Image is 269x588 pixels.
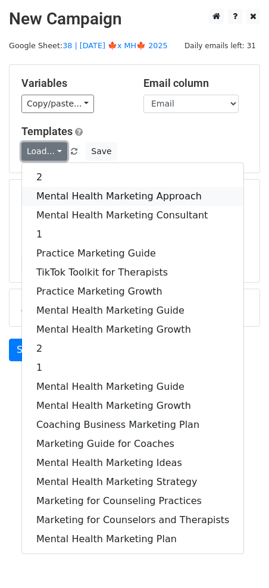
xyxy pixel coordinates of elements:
[22,187,243,206] a: Mental Health Marketing Approach
[22,206,243,225] a: Mental Health Marketing Consultant
[21,125,73,137] a: Templates
[209,531,269,588] iframe: Chat Widget
[22,225,243,244] a: 1
[21,142,67,161] a: Load...
[22,434,243,453] a: Marketing Guide for Coaches
[180,39,260,52] span: Daily emails left: 31
[9,41,168,50] small: Google Sheet:
[143,77,248,90] h5: Email column
[22,301,243,320] a: Mental Health Marketing Guide
[9,339,48,361] a: Send
[22,530,243,549] a: Mental Health Marketing Plan
[62,41,167,50] a: 38 | [DATE] 🍁x MH🍁 2025
[22,473,243,492] a: Mental Health Marketing Strategy
[22,358,243,377] a: 1
[22,396,243,415] a: Mental Health Marketing Growth
[22,453,243,473] a: Mental Health Marketing Ideas
[22,263,243,282] a: TikTok Toolkit for Therapists
[22,244,243,263] a: Practice Marketing Guide
[22,168,243,187] a: 2
[22,511,243,530] a: Marketing for Counselors and Therapists
[86,142,117,161] button: Save
[22,320,243,339] a: Mental Health Marketing Growth
[180,41,260,50] a: Daily emails left: 31
[22,282,243,301] a: Practice Marketing Growth
[9,9,260,29] h2: New Campaign
[22,339,243,358] a: 2
[22,377,243,396] a: Mental Health Marketing Guide
[22,415,243,434] a: Coaching Business Marketing Plan
[21,95,94,113] a: Copy/paste...
[21,77,126,90] h5: Variables
[22,492,243,511] a: Marketing for Counseling Practices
